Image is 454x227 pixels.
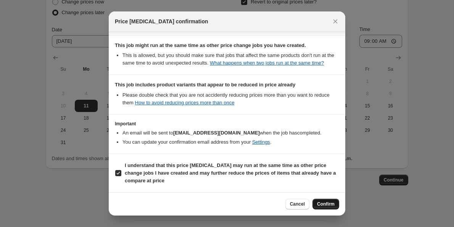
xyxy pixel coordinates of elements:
span: Confirm [317,201,335,207]
a: How to avoid reducing prices more than once [135,100,235,105]
b: This job includes product variants that appear to be reduced in price already [115,82,295,88]
button: Confirm [312,199,339,209]
button: Cancel [285,199,309,209]
li: You can update your confirmation email address from your . [122,138,339,146]
li: An email will be sent to when the job has completed . [122,129,339,137]
b: This job might run at the same time as other price change jobs you have created. [115,42,306,48]
h3: Important [115,121,339,127]
span: Cancel [290,201,305,207]
b: [EMAIL_ADDRESS][DOMAIN_NAME] [173,130,260,136]
button: Close [330,16,341,27]
li: This is allowed, but you should make sure that jobs that affect the same products don ' t run at ... [122,52,339,67]
li: Please double check that you are not accidently reducing prices more than you want to reduce them [122,91,339,107]
b: I understand that this price [MEDICAL_DATA] may run at the same time as other price change jobs I... [125,162,336,183]
a: Settings [252,139,270,145]
a: What happens when two jobs run at the same time? [210,60,324,66]
span: Price [MEDICAL_DATA] confirmation [115,18,208,25]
